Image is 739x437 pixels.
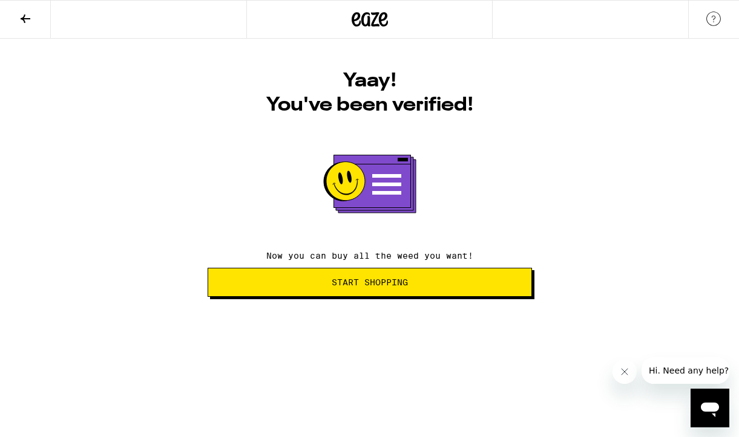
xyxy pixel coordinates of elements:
[208,69,532,117] h1: Yaay! You've been verified!
[208,251,532,261] p: Now you can buy all the weed you want!
[208,268,532,297] button: Start Shopping
[332,278,408,286] span: Start Shopping
[613,360,637,384] iframe: Close message
[642,357,729,384] iframe: Message from company
[691,389,729,427] iframe: Button to launch messaging window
